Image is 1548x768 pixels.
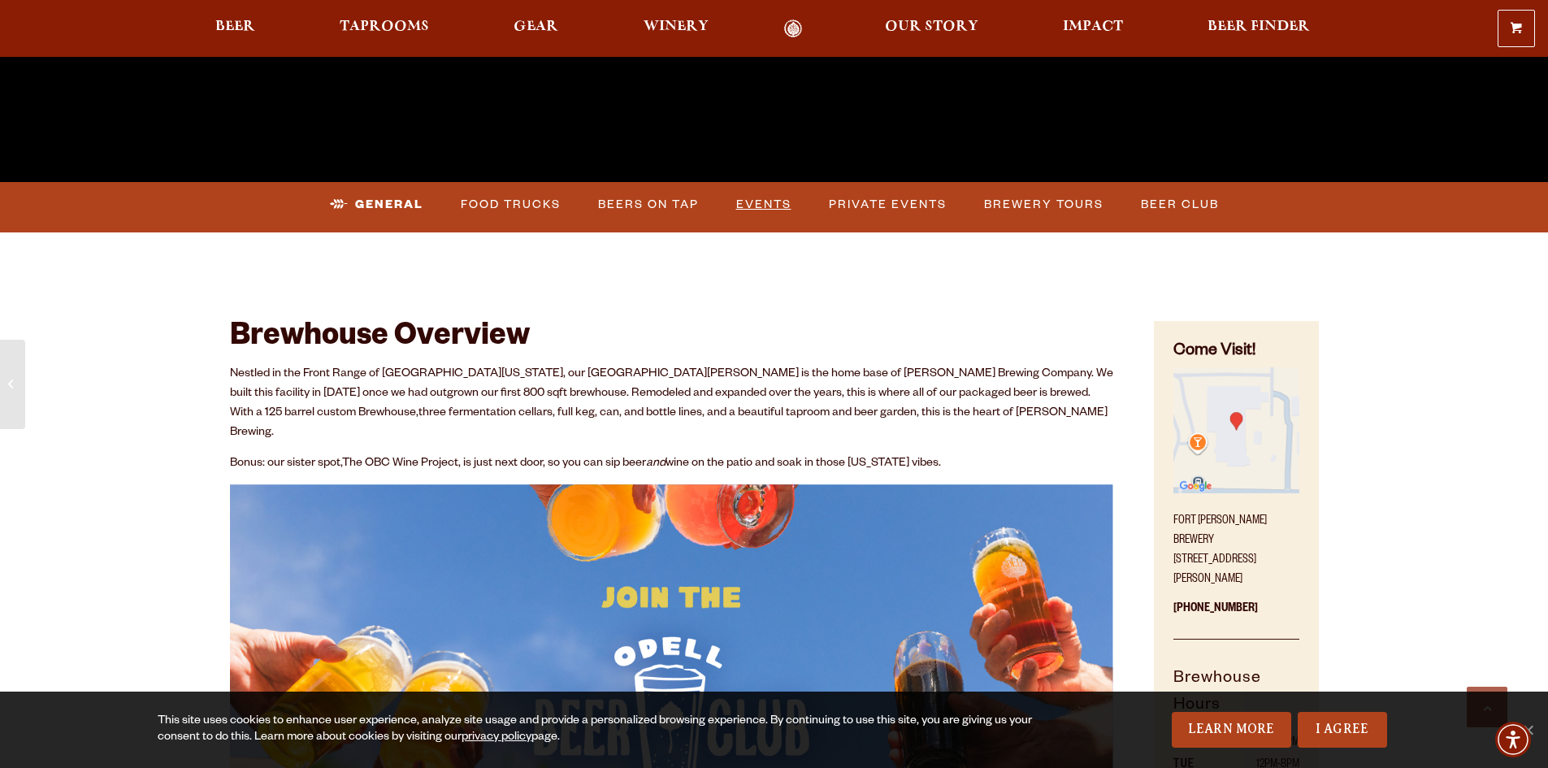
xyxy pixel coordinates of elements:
[1298,712,1387,748] a: I Agree
[1063,20,1123,33] span: Impact
[885,20,978,33] span: Our Story
[340,20,429,33] span: Taprooms
[1173,485,1299,498] a: Find on Google Maps (opens in a new window)
[514,20,558,33] span: Gear
[462,731,531,744] a: privacy policy
[230,407,1108,440] span: three fermentation cellars, full keg, can, and bottle lines, and a beautiful taproom and beer gar...
[230,321,1114,357] h2: Brewhouse Overview
[323,186,430,223] a: General
[644,20,709,33] span: Winery
[763,20,824,38] a: Odell Home
[1208,20,1310,33] span: Beer Finder
[1172,712,1291,748] a: Learn More
[503,20,569,38] a: Gear
[822,186,953,223] a: Private Events
[1052,20,1134,38] a: Impact
[1495,722,1531,757] div: Accessibility Menu
[1173,341,1299,364] h4: Come Visit!
[342,458,458,471] a: The OBC Wine Project
[1134,186,1225,223] a: Beer Club
[1173,666,1299,734] h5: Brewhouse Hours
[1197,20,1320,38] a: Beer Finder
[454,186,567,223] a: Food Trucks
[1173,502,1299,590] p: Fort [PERSON_NAME] Brewery [STREET_ADDRESS][PERSON_NAME]
[158,714,1038,746] div: This site uses cookies to enhance user experience, analyze site usage and provide a personalized ...
[1467,687,1507,727] a: Scroll to top
[978,186,1110,223] a: Brewery Tours
[215,20,255,33] span: Beer
[230,454,1114,474] p: Bonus: our sister spot, , is just next door, so you can sip beer wine on the patio and soak in th...
[1173,590,1299,640] p: [PHONE_NUMBER]
[646,458,666,471] em: and
[874,20,989,38] a: Our Story
[592,186,705,223] a: Beers on Tap
[205,20,266,38] a: Beer
[329,20,440,38] a: Taprooms
[730,186,798,223] a: Events
[1173,367,1299,492] img: Small thumbnail of location on map
[230,365,1114,443] p: Nestled in the Front Range of [GEOGRAPHIC_DATA][US_STATE], our [GEOGRAPHIC_DATA][PERSON_NAME] is ...
[633,20,719,38] a: Winery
